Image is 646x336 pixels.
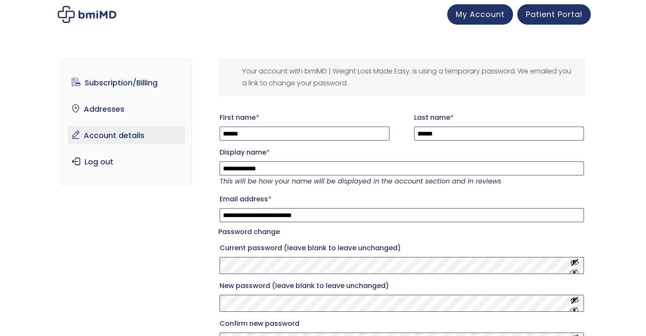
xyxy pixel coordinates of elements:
[414,111,584,124] label: Last name
[220,279,584,293] label: New password (leave blank to leave unchanged)
[570,258,579,274] button: Show password
[220,241,584,255] label: Current password (leave blank to leave unchanged)
[68,74,185,92] a: Subscription/Billing
[517,4,591,25] a: Patient Portal
[68,100,185,118] a: Addresses
[220,317,584,330] label: Confirm new password
[220,176,501,186] em: This will be how your name will be displayed in the account section and in reviews
[456,9,505,20] span: My Account
[220,146,584,159] label: Display name
[68,127,185,144] a: Account details
[220,192,584,206] label: Email address
[68,153,185,171] a: Log out
[526,9,582,20] span: Patient Portal
[218,226,280,238] legend: Password change
[447,4,513,25] a: My Account
[61,59,192,186] nav: Account pages
[218,59,585,96] div: Your account with bmiMD | Weight Loss Made Easy. is using a temporary password. We emailed you a ...
[58,6,116,23] img: My account
[570,296,579,311] button: Show password
[220,111,389,124] label: First name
